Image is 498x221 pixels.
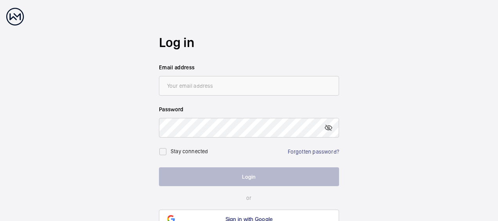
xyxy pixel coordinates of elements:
h2: Log in [159,33,339,52]
input: Your email address [159,76,339,96]
a: Forgotten password? [288,149,339,155]
label: Stay connected [171,148,208,154]
label: Email address [159,63,339,71]
label: Password [159,105,339,113]
button: Login [159,167,339,186]
p: or [159,194,339,202]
